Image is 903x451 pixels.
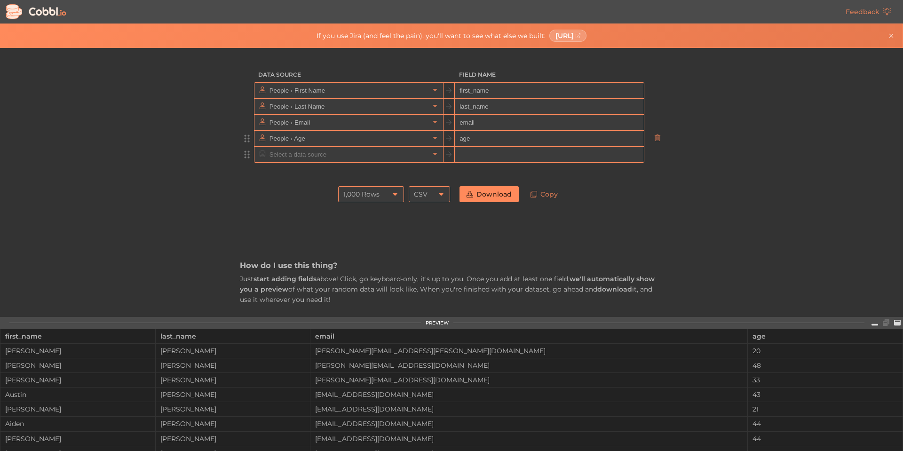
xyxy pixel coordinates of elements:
[156,391,310,398] div: [PERSON_NAME]
[267,99,429,114] input: Select a data source
[310,391,747,398] div: [EMAIL_ADDRESS][DOMAIN_NAME]
[426,320,449,326] div: PREVIEW
[414,186,428,202] div: CSV
[310,362,747,369] div: [PERSON_NAME][EMAIL_ADDRESS][DOMAIN_NAME]
[310,347,747,355] div: [PERSON_NAME][EMAIL_ADDRESS][PERSON_NAME][DOMAIN_NAME]
[310,435,747,443] div: [EMAIL_ADDRESS][DOMAIN_NAME]
[752,329,898,343] div: age
[555,32,574,40] span: [URL]
[455,67,644,83] h3: Field Name
[343,186,380,202] div: 1,000 Rows
[160,329,306,343] div: last_name
[0,362,155,369] div: [PERSON_NAME]
[523,186,565,202] a: Copy
[0,347,155,355] div: [PERSON_NAME]
[254,67,444,83] h3: Data Source
[317,32,546,40] span: If you use Jira (and feel the pain), you'll want to see what else we built:
[459,186,519,202] a: Download
[748,391,903,398] div: 43
[748,376,903,384] div: 33
[597,285,632,293] strong: download
[0,435,155,443] div: [PERSON_NAME]
[5,329,150,343] div: first_name
[240,274,663,305] p: Just above! Click, go keyboard-only, it's up to you. Once you add at least one field, of what you...
[156,435,310,443] div: [PERSON_NAME]
[156,405,310,413] div: [PERSON_NAME]
[886,30,897,41] button: Close banner
[0,405,155,413] div: [PERSON_NAME]
[267,147,429,162] input: Select a data source
[267,83,429,98] input: Select a data source
[310,405,747,413] div: [EMAIL_ADDRESS][DOMAIN_NAME]
[310,420,747,427] div: [EMAIL_ADDRESS][DOMAIN_NAME]
[748,405,903,413] div: 21
[240,260,663,270] h3: How do I use this thing?
[0,391,155,398] div: Austin
[310,376,747,384] div: [PERSON_NAME][EMAIL_ADDRESS][DOMAIN_NAME]
[748,362,903,369] div: 48
[549,30,587,42] a: [URL]
[748,420,903,427] div: 44
[748,347,903,355] div: 20
[0,420,155,427] div: Aiden
[748,435,903,443] div: 44
[156,420,310,427] div: [PERSON_NAME]
[267,115,429,130] input: Select a data source
[315,329,743,343] div: email
[839,4,898,20] a: Feedback
[253,275,317,283] strong: start adding fields
[267,131,429,146] input: Select a data source
[0,376,155,384] div: [PERSON_NAME]
[156,376,310,384] div: [PERSON_NAME]
[156,347,310,355] div: [PERSON_NAME]
[156,362,310,369] div: [PERSON_NAME]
